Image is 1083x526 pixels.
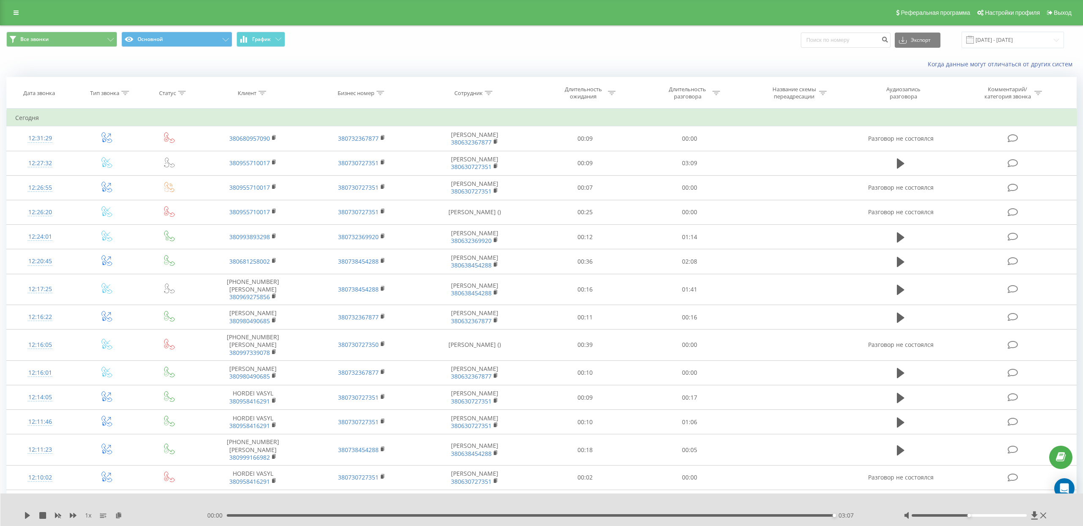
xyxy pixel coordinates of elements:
[985,9,1040,16] span: Настройки профиля
[533,200,638,224] td: 00:25
[416,249,533,274] td: [PERSON_NAME]
[838,511,854,520] span: 03:07
[451,317,492,325] a: 380632367877
[15,389,65,406] div: 12:14:05
[416,175,533,200] td: [PERSON_NAME]
[451,397,492,405] a: 380630727351
[338,90,374,97] div: Бизнес номер
[15,180,65,196] div: 12:26:55
[252,36,271,42] span: График
[90,90,119,97] div: Тип звонка
[229,453,270,461] a: 380999166982
[533,305,638,330] td: 00:11
[451,261,492,269] a: 380638454288
[665,86,710,100] div: Длительность разговора
[229,317,270,325] a: 380980490685
[229,372,270,380] a: 380980490685
[15,281,65,297] div: 12:17:25
[416,434,533,466] td: [PERSON_NAME]
[895,33,940,48] button: Экспорт
[1054,9,1072,16] span: Выход
[85,511,91,520] span: 1 x
[199,490,308,521] td: 380 98 219 6985 [PERSON_NAME]
[159,90,176,97] div: Статус
[451,450,492,458] a: 380638454288
[533,330,638,361] td: 00:39
[901,9,970,16] span: Реферальная программа
[229,477,270,485] a: 380958416291
[338,473,379,481] a: 380730727351
[416,274,533,305] td: [PERSON_NAME]
[15,469,65,486] div: 12:10:02
[638,465,742,490] td: 00:00
[15,253,65,270] div: 12:20:45
[338,368,379,376] a: 380732367877
[15,414,65,430] div: 12:11:46
[199,465,308,490] td: HORDEI VASYL
[199,330,308,361] td: [PHONE_NUMBER] [PERSON_NAME]
[229,349,270,357] a: 380997339078
[533,410,638,434] td: 00:10
[638,330,742,361] td: 00:00
[229,293,270,301] a: 380969275856
[229,422,270,430] a: 380958416291
[561,86,606,100] div: Длительность ожидания
[638,490,742,521] td: 00:00
[638,151,742,175] td: 03:09
[833,514,836,517] div: Accessibility label
[15,365,65,381] div: 12:16:01
[15,155,65,172] div: 12:27:32
[638,385,742,410] td: 00:17
[338,285,379,293] a: 380738454288
[451,138,492,146] a: 380632367877
[416,410,533,434] td: [PERSON_NAME]
[533,225,638,249] td: 00:12
[454,90,483,97] div: Сотрудник
[238,90,256,97] div: Клиент
[533,249,638,274] td: 00:36
[23,90,55,97] div: Дата звонка
[451,163,492,171] a: 380630727351
[199,385,308,410] td: HORDEI VASYL
[229,233,270,241] a: 380993893298
[121,32,232,47] button: Основной
[338,313,379,321] a: 380732367877
[451,187,492,195] a: 380630727351
[416,305,533,330] td: [PERSON_NAME]
[451,422,492,430] a: 380630727351
[772,86,817,100] div: Название схемы переадресации
[15,309,65,325] div: 12:16:22
[533,434,638,466] td: 00:18
[338,208,379,216] a: 380730727351
[451,477,492,485] a: 380630727351
[338,341,379,349] a: 380730727350
[199,360,308,385] td: [PERSON_NAME]
[199,305,308,330] td: [PERSON_NAME]
[338,446,379,454] a: 380738454288
[229,257,270,265] a: 380681258002
[338,183,379,191] a: 380730727351
[533,360,638,385] td: 00:10
[199,434,308,466] td: [PHONE_NUMBER] [PERSON_NAME]
[6,32,117,47] button: Все звонки
[338,134,379,142] a: 380732367877
[638,410,742,434] td: 01:06
[968,514,971,517] div: Accessibility label
[236,32,285,47] button: График
[338,393,379,401] a: 380730727351
[533,175,638,200] td: 00:07
[868,473,934,481] span: Разговор не состоялся
[868,341,934,349] span: Разговор не состоялся
[338,233,379,241] a: 380732369920
[983,86,1032,100] div: Комментарий/категория звонка
[338,257,379,265] a: 380738454288
[15,204,65,221] div: 12:26:20
[533,465,638,490] td: 00:02
[638,305,742,330] td: 00:16
[229,159,270,167] a: 380955710017
[1054,478,1075,499] div: Open Intercom Messenger
[416,225,533,249] td: [PERSON_NAME]
[20,36,49,43] span: Все звонки
[868,208,934,216] span: Разговор не состоялся
[451,289,492,297] a: 380638454288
